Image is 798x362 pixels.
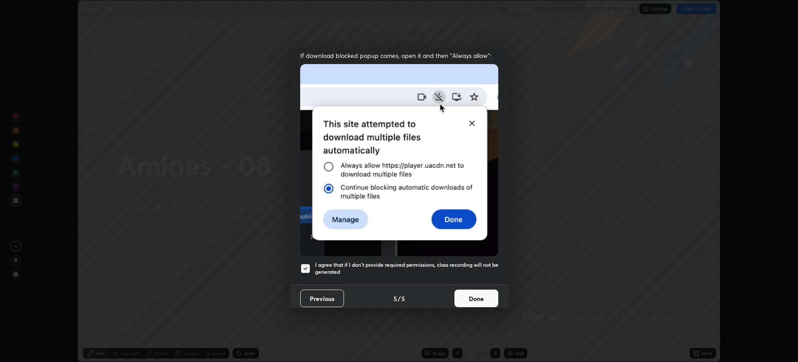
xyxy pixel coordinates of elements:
button: Done [454,290,498,307]
h4: 5 [401,294,405,303]
h4: / [398,294,401,303]
span: If download blocked popup comes, open it and then "Always allow": [300,51,498,60]
h4: 5 [394,294,397,303]
button: Previous [300,290,344,307]
h5: I agree that if I don't provide required permissions, class recording will not be generated [315,262,498,275]
img: downloads-permission-blocked.gif [300,64,498,256]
